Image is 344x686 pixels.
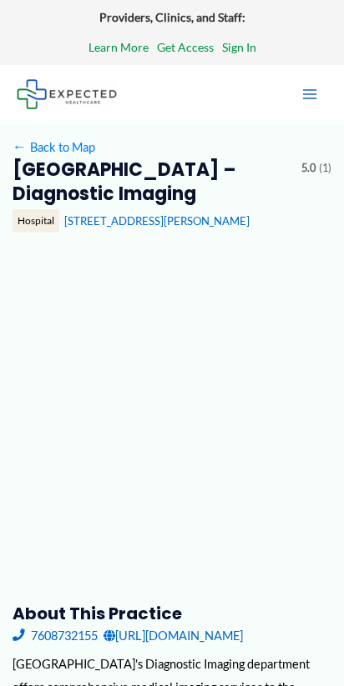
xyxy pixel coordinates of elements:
button: Main menu toggle [292,77,327,112]
a: [STREET_ADDRESS][PERSON_NAME] [64,214,250,228]
h3: About this practice [13,603,332,624]
a: [URL][DOMAIN_NAME] [104,624,243,647]
a: 7608732155 [13,624,98,647]
div: Hospital [13,209,59,233]
strong: Providers, Clinics, and Staff: [99,10,245,24]
span: (1) [319,158,331,178]
span: ← [13,139,28,154]
span: 5.0 [301,158,316,178]
img: Expected Healthcare Logo - side, dark font, small [17,79,117,108]
a: Sign In [222,37,256,58]
a: Learn More [89,37,149,58]
h2: [GEOGRAPHIC_DATA] – Diagnostic Imaging [13,158,290,206]
a: Get Access [157,37,214,58]
a: ←Back to Map [13,136,95,158]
